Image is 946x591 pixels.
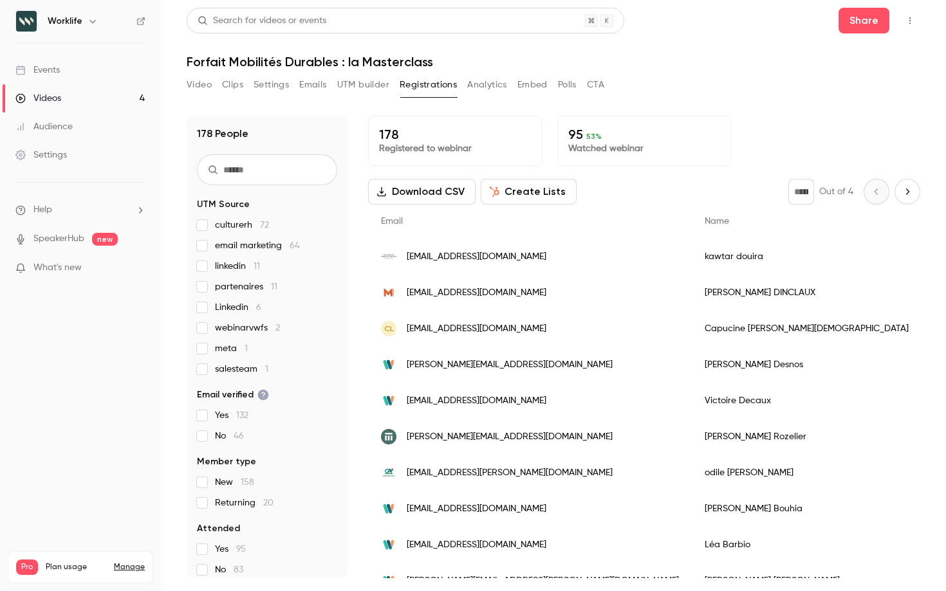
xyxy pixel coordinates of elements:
[290,241,300,250] span: 64
[215,219,269,232] span: culturerh
[379,127,531,142] p: 178
[130,262,145,274] iframe: Noticeable Trigger
[215,301,261,314] span: Linkedin
[241,478,254,487] span: 158
[48,15,82,28] h6: Worklife
[407,322,546,336] span: [EMAIL_ADDRESS][DOMAIN_NAME]
[839,8,889,33] button: Share
[895,179,920,205] button: Next page
[692,239,922,275] div: kawtar douira
[271,282,277,291] span: 11
[33,203,52,217] span: Help
[568,127,720,142] p: 95
[215,239,300,252] span: email marketing
[15,120,73,133] div: Audience
[15,64,60,77] div: Events
[234,432,244,441] span: 46
[467,75,507,95] button: Analytics
[900,10,920,31] button: Top Bar Actions
[819,185,853,198] p: Out of 4
[407,502,546,516] span: [EMAIL_ADDRESS][DOMAIN_NAME]
[187,54,920,69] h1: Forfait Mobilités Durables : la Masterclass
[381,501,396,516] img: worklife.io
[263,498,274,507] span: 20
[33,232,84,246] a: SpeakerHub
[16,11,37,32] img: Worklife
[337,75,389,95] button: UTM builder
[692,347,922,383] div: [PERSON_NAME] Desnos
[215,563,243,576] span: No
[215,363,268,376] span: salesteam
[215,543,246,556] span: Yes
[215,342,248,355] span: meta
[407,286,546,300] span: [EMAIL_ADDRESS][DOMAIN_NAME]
[114,562,145,572] a: Manage
[692,275,922,311] div: [PERSON_NAME] DINCLAUX
[236,411,248,420] span: 132
[481,179,577,205] button: Create Lists
[46,562,106,572] span: Plan usage
[381,357,396,372] img: worklife.io
[381,573,396,588] img: worklife.io
[92,233,118,246] span: new
[400,75,457,95] button: Registrations
[407,358,613,372] span: [PERSON_NAME][EMAIL_ADDRESS][DOMAIN_NAME]
[407,538,546,552] span: [EMAIL_ADDRESS][DOMAIN_NAME]
[215,260,260,273] span: linkedin
[215,322,280,334] span: webinarvwfs
[407,394,546,408] span: [EMAIL_ADDRESS][DOMAIN_NAME]
[15,203,145,217] li: help-dropdown-opener
[587,75,604,95] button: CTA
[245,344,248,353] span: 1
[407,430,613,444] span: [PERSON_NAME][EMAIL_ADDRESS][DOMAIN_NAME]
[256,303,261,312] span: 6
[254,75,289,95] button: Settings
[33,261,82,275] span: What's new
[215,430,244,442] span: No
[197,388,269,401] span: Email verified
[381,249,396,264] img: vwfs.com
[692,419,922,455] div: [PERSON_NAME] Rozelier
[692,491,922,527] div: [PERSON_NAME] Bouhia
[197,455,256,468] span: Member type
[260,221,269,230] span: 72
[407,574,679,588] span: [PERSON_NAME][EMAIL_ADDRESS][PERSON_NAME][DOMAIN_NAME]
[692,527,922,563] div: Léa Barbio
[15,149,67,161] div: Settings
[558,75,577,95] button: Polls
[368,179,476,205] button: Download CSV
[234,565,243,574] span: 83
[215,496,274,509] span: Returning
[16,559,38,575] span: Pro
[215,280,277,293] span: partenaires
[299,75,326,95] button: Emails
[236,545,246,554] span: 95
[381,429,396,444] img: swissre.com
[692,455,922,491] div: odile [PERSON_NAME]
[187,75,212,95] button: Video
[215,409,248,422] span: Yes
[222,75,243,95] button: Clips
[517,75,548,95] button: Embed
[384,323,394,334] span: CL
[254,262,260,271] span: 11
[407,250,546,264] span: [EMAIL_ADDRESS][DOMAIN_NAME]
[568,142,720,155] p: Watched webinar
[198,14,326,28] div: Search for videos or events
[381,393,396,408] img: worklife.io
[692,311,922,347] div: Capucine [PERSON_NAME][DEMOGRAPHIC_DATA]
[215,476,254,489] span: New
[381,285,396,300] img: maisadour.com
[265,365,268,374] span: 1
[379,142,531,155] p: Registered to webinar
[692,383,922,419] div: Victoire Decaux
[381,537,396,552] img: worklife.io
[15,92,61,105] div: Videos
[381,217,403,226] span: Email
[275,323,280,332] span: 2
[197,522,240,535] span: Attended
[407,466,613,480] span: [EMAIL_ADDRESS][PERSON_NAME][DOMAIN_NAME]
[197,126,248,141] h1: 178 People
[381,465,396,480] img: ca-pca.fr
[586,132,602,141] span: 53 %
